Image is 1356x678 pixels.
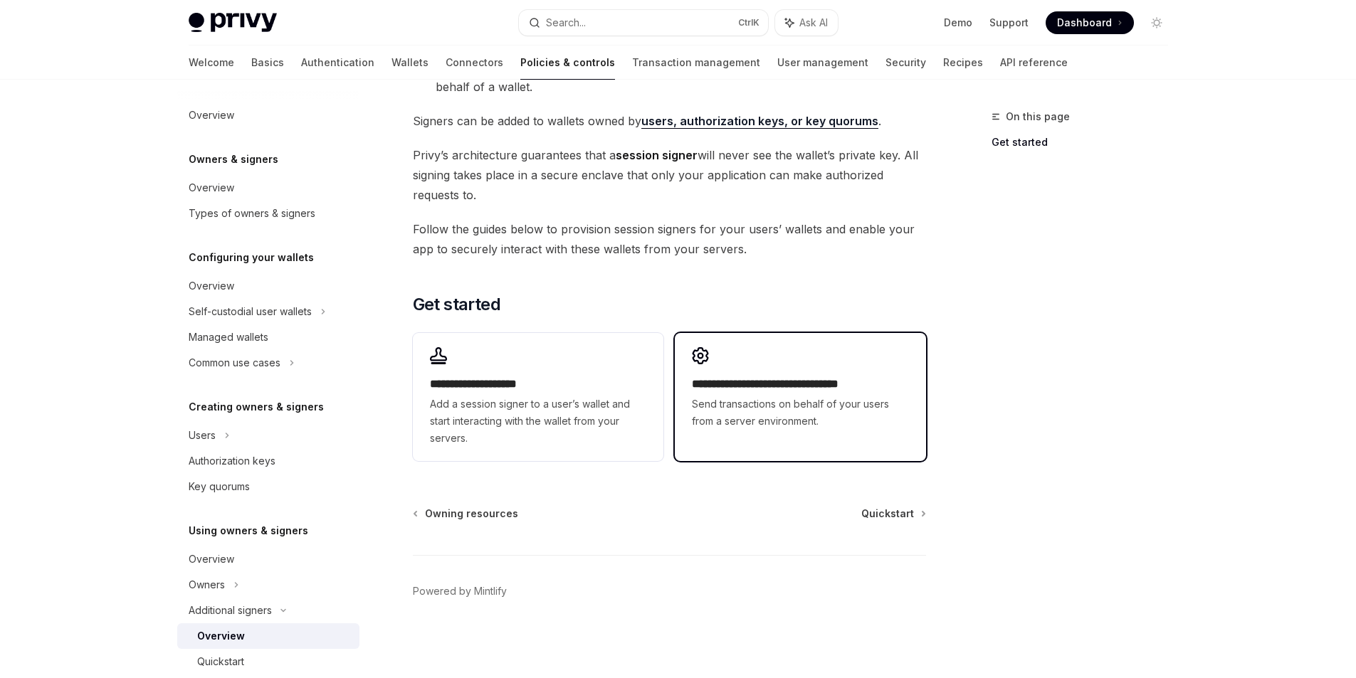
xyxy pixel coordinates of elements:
span: Ask AI [799,16,828,30]
a: Security [885,46,926,80]
h5: Configuring your wallets [189,249,314,266]
a: Overview [177,546,359,572]
span: Ctrl K [738,17,760,28]
a: Types of owners & signers [177,201,359,226]
span: Owning resources [425,507,518,521]
span: On this page [1006,108,1070,125]
a: Welcome [189,46,234,80]
div: Common use cases [189,354,280,371]
span: Dashboard [1057,16,1112,30]
h5: Creating owners & signers [189,398,324,415]
a: **** **** **** *****Add a session signer to a user’s wallet and start interacting with the wallet... [413,333,663,461]
span: Follow the guides below to provision session signers for your users’ wallets and enable your app ... [413,219,926,259]
span: Get started [413,293,500,316]
a: Overview [177,102,359,128]
a: Get started [992,131,1179,154]
div: Search... [546,14,586,31]
a: Dashboard [1046,11,1134,34]
span: Quickstart [861,507,914,521]
div: Owners [189,576,225,593]
span: Signers can be added to wallets owned by . [413,111,926,131]
span: Add a session signer to a user’s wallet and start interacting with the wallet from your servers. [430,396,646,447]
a: Connectors [446,46,503,80]
div: Key quorums [189,478,250,495]
a: Quickstart [861,507,925,521]
div: Quickstart [197,653,244,670]
a: Key quorums [177,474,359,499]
span: Send transactions on behalf of your users from a server environment. [692,396,908,430]
span: Privy’s architecture guarantees that a will never see the wallet’s private key. All signing takes... [413,145,926,205]
div: Overview [197,627,245,645]
button: Toggle dark mode [1145,11,1168,34]
a: Managed wallets [177,324,359,350]
h5: Using owners & signers [189,522,308,539]
a: Owning resources [414,507,518,521]
div: Additional signers [189,602,272,619]
a: User management [777,46,868,80]
a: Authentication [301,46,374,80]
h5: Owners & signers [189,151,278,168]
a: Recipes [943,46,983,80]
a: Authorization keys [177,448,359,474]
a: users, authorization keys, or key quorums [641,114,878,129]
img: light logo [189,13,277,33]
div: Users [189,427,216,444]
strong: session signer [616,148,698,162]
a: API reference [1000,46,1068,80]
a: Demo [944,16,972,30]
a: Transaction management [632,46,760,80]
div: Authorization keys [189,452,275,470]
a: Support [989,16,1029,30]
a: Overview [177,623,359,649]
button: Ask AI [775,10,838,36]
div: Types of owners & signers [189,205,315,222]
div: Overview [189,277,234,295]
a: Overview [177,175,359,201]
a: Powered by Mintlify [413,584,507,598]
a: Basics [251,46,284,80]
div: Overview [189,179,234,196]
div: Overview [189,107,234,124]
div: Managed wallets [189,329,268,346]
a: Quickstart [177,649,359,674]
a: Policies & controls [520,46,615,80]
div: Overview [189,551,234,568]
a: Overview [177,273,359,299]
div: Self-custodial user wallets [189,303,312,320]
button: Search...CtrlK [519,10,768,36]
a: Wallets [391,46,429,80]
